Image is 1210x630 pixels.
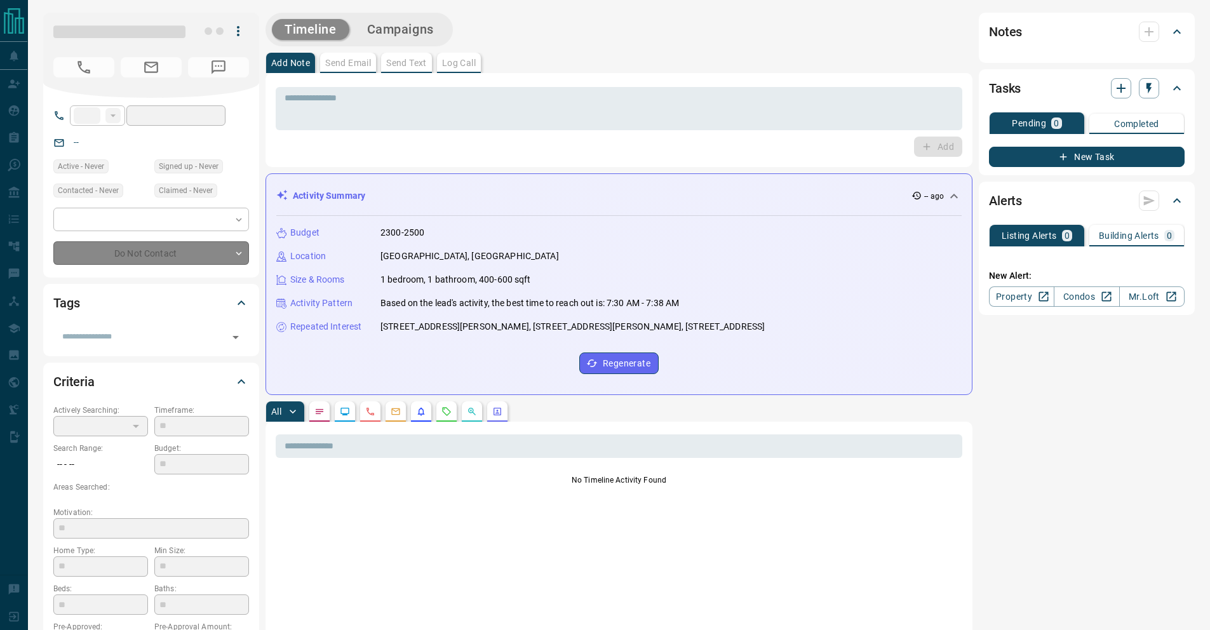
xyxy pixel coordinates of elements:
[365,406,375,417] svg: Calls
[290,250,326,263] p: Location
[53,507,249,518] p: Motivation:
[380,273,531,286] p: 1 bedroom, 1 bathroom, 400-600 sqft
[154,583,249,594] p: Baths:
[989,22,1022,42] h2: Notes
[354,19,447,40] button: Campaigns
[58,184,119,197] span: Contacted - Never
[1167,231,1172,240] p: 0
[154,443,249,454] p: Budget:
[989,73,1185,104] div: Tasks
[989,191,1022,211] h2: Alerts
[188,57,249,77] span: No Number
[467,406,477,417] svg: Opportunities
[989,286,1054,307] a: Property
[53,366,249,397] div: Criteria
[290,226,319,239] p: Budget
[314,406,325,417] svg: Notes
[154,405,249,416] p: Timeframe:
[492,406,502,417] svg: Agent Actions
[340,406,350,417] svg: Lead Browsing Activity
[1119,286,1185,307] a: Mr.Loft
[290,273,345,286] p: Size & Rooms
[271,407,281,416] p: All
[53,545,148,556] p: Home Type:
[272,19,349,40] button: Timeline
[290,320,361,333] p: Repeated Interest
[441,406,452,417] svg: Requests
[227,328,245,346] button: Open
[1114,119,1159,128] p: Completed
[380,320,765,333] p: [STREET_ADDRESS][PERSON_NAME], [STREET_ADDRESS][PERSON_NAME], [STREET_ADDRESS]
[380,297,679,310] p: Based on the lead's activity, the best time to reach out is: 7:30 AM - 7:38 AM
[1012,119,1046,128] p: Pending
[53,372,95,392] h2: Criteria
[924,191,944,202] p: -- ago
[53,454,148,475] p: -- - --
[276,474,962,486] p: No Timeline Activity Found
[380,250,559,263] p: [GEOGRAPHIC_DATA], [GEOGRAPHIC_DATA]
[416,406,426,417] svg: Listing Alerts
[276,184,962,208] div: Activity Summary-- ago
[53,481,249,493] p: Areas Searched:
[154,545,249,556] p: Min Size:
[1065,231,1070,240] p: 0
[989,78,1021,98] h2: Tasks
[380,226,424,239] p: 2300-2500
[271,58,310,67] p: Add Note
[53,405,148,416] p: Actively Searching:
[989,185,1185,216] div: Alerts
[989,269,1185,283] p: New Alert:
[290,297,353,310] p: Activity Pattern
[1054,286,1119,307] a: Condos
[121,57,182,77] span: No Email
[989,17,1185,47] div: Notes
[53,443,148,454] p: Search Range:
[1002,231,1057,240] p: Listing Alerts
[293,189,365,203] p: Activity Summary
[159,160,218,173] span: Signed up - Never
[989,147,1185,167] button: New Task
[74,137,79,147] a: --
[159,184,213,197] span: Claimed - Never
[58,160,104,173] span: Active - Never
[1099,231,1159,240] p: Building Alerts
[53,241,249,265] div: Do Not Contact
[53,288,249,318] div: Tags
[53,583,148,594] p: Beds:
[579,352,659,374] button: Regenerate
[53,293,79,313] h2: Tags
[391,406,401,417] svg: Emails
[1054,119,1059,128] p: 0
[53,57,114,77] span: No Number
